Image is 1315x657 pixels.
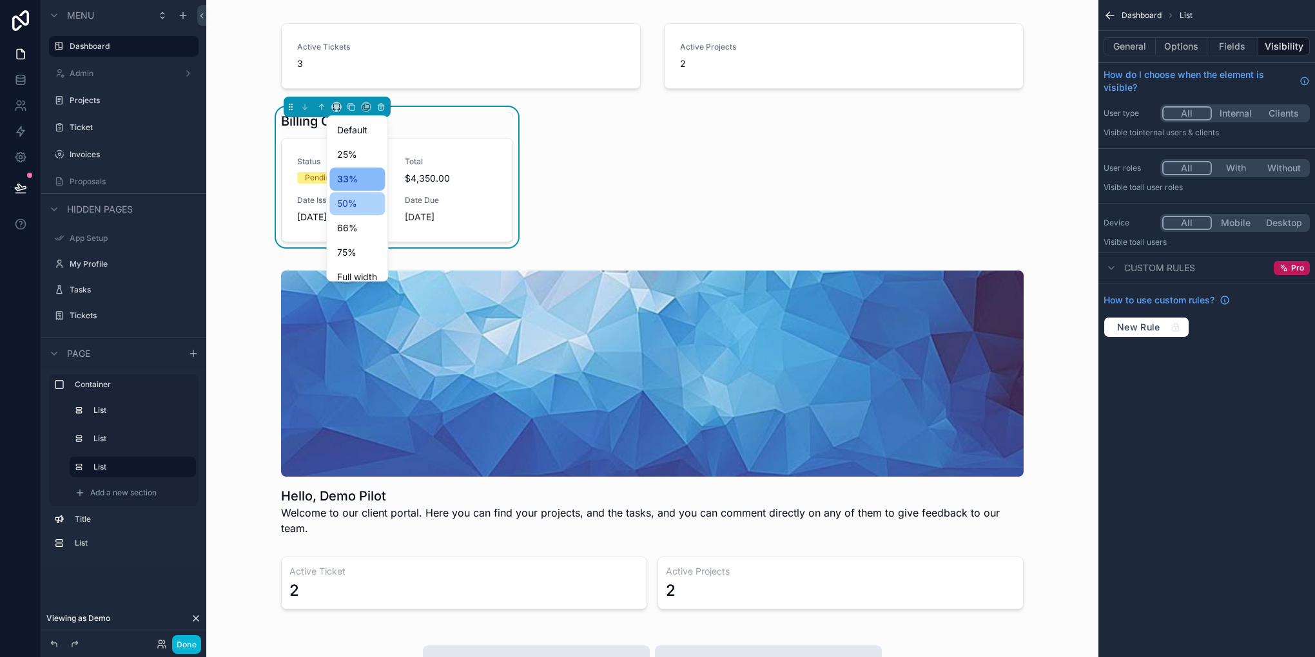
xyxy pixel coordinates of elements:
[337,196,357,211] span: 50%
[337,122,367,138] span: Default
[337,171,358,187] span: 33%
[337,269,377,285] span: Full width
[337,220,358,236] span: 66%
[337,245,356,260] span: 75%
[337,147,357,162] span: 25%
